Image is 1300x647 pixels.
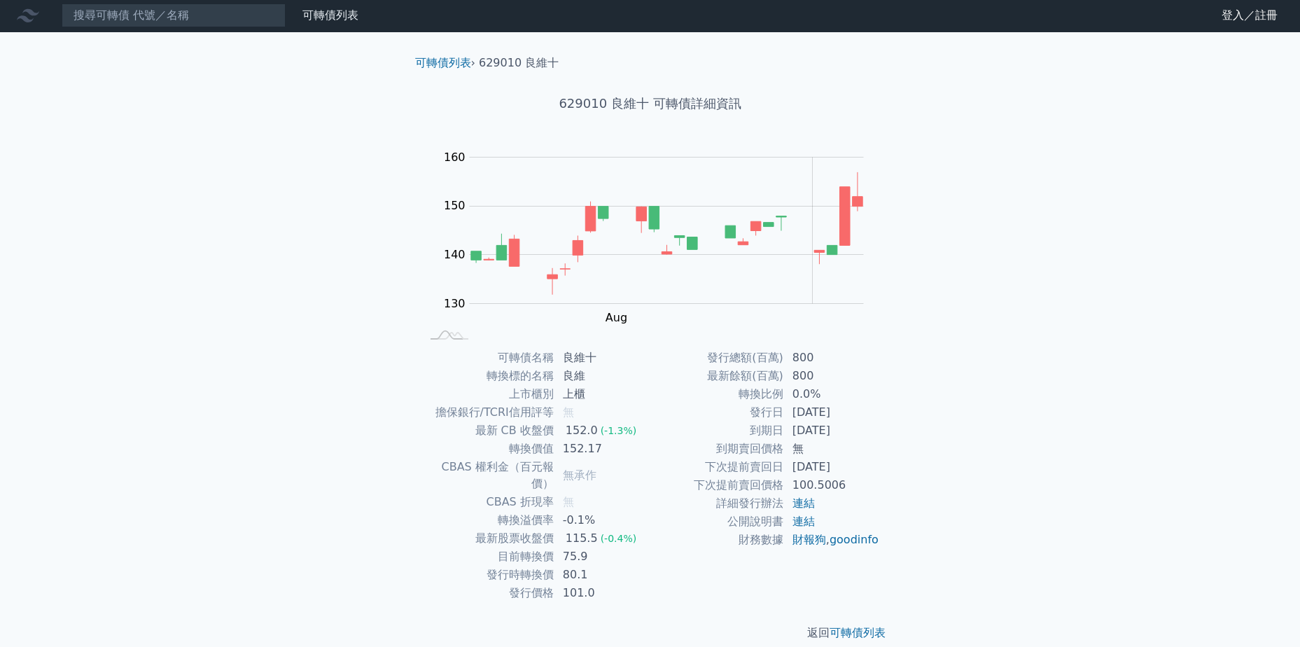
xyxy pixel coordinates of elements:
td: 良維 [554,367,650,385]
td: 轉換溢價率 [421,511,554,529]
td: 800 [784,367,880,385]
td: 最新餘額(百萬) [650,367,784,385]
td: 101.0 [554,584,650,602]
td: 到期日 [650,422,784,440]
a: 登入／註冊 [1210,4,1289,27]
a: 可轉債列表 [415,56,471,69]
td: 可轉債名稱 [421,349,554,367]
td: 公開說明書 [650,513,784,531]
tspan: 150 [444,199,466,212]
td: 0.0% [784,385,880,403]
a: 可轉債列表 [302,8,358,22]
td: 轉換比例 [650,385,784,403]
td: 80.1 [554,566,650,584]
td: 最新 CB 收盤價 [421,422,554,440]
tspan: 130 [444,297,466,310]
tspan: Aug [605,311,627,324]
tspan: 160 [444,151,466,164]
td: 發行總額(百萬) [650,349,784,367]
li: › [415,55,475,71]
a: 連結 [792,496,815,510]
td: 75.9 [554,548,650,566]
a: 連結 [792,515,815,528]
td: 財務數據 [650,531,784,549]
td: [DATE] [784,458,880,476]
td: , [784,531,880,549]
td: 無 [784,440,880,458]
td: 800 [784,349,880,367]
a: goodinfo [830,533,879,546]
span: (-0.4%) [601,533,637,544]
span: 無 [563,495,574,508]
td: 擔保銀行/TCRI信用評等 [421,403,554,422]
td: 152.17 [554,440,650,458]
g: Chart [436,151,884,325]
span: (-1.3%) [601,425,637,436]
td: 目前轉換價 [421,548,554,566]
tspan: 140 [444,248,466,261]
td: -0.1% [554,511,650,529]
td: 到期賣回價格 [650,440,784,458]
li: 629010 良維十 [479,55,559,71]
div: 152.0 [563,422,601,439]
td: 上市櫃別 [421,385,554,403]
td: CBAS 權利金（百元報價） [421,458,554,493]
div: 115.5 [563,530,601,547]
td: 良維十 [554,349,650,367]
td: CBAS 折現率 [421,493,554,511]
h1: 629010 良維十 可轉債詳細資訊 [404,94,897,113]
input: 搜尋可轉債 代號／名稱 [62,4,286,27]
td: [DATE] [784,403,880,422]
td: 上櫃 [554,385,650,403]
td: 發行時轉換價 [421,566,554,584]
td: 發行日 [650,403,784,422]
td: 轉換標的名稱 [421,367,554,385]
a: 財報狗 [792,533,826,546]
span: 無 [563,405,574,419]
span: 無承作 [563,468,596,482]
td: 轉換價值 [421,440,554,458]
td: [DATE] [784,422,880,440]
td: 下次提前賣回價格 [650,476,784,494]
td: 最新股票收盤價 [421,529,554,548]
td: 100.5006 [784,476,880,494]
p: 返回 [404,625,897,641]
a: 可轉債列表 [830,626,886,639]
td: 下次提前賣回日 [650,458,784,476]
td: 詳細發行辦法 [650,494,784,513]
td: 發行價格 [421,584,554,602]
